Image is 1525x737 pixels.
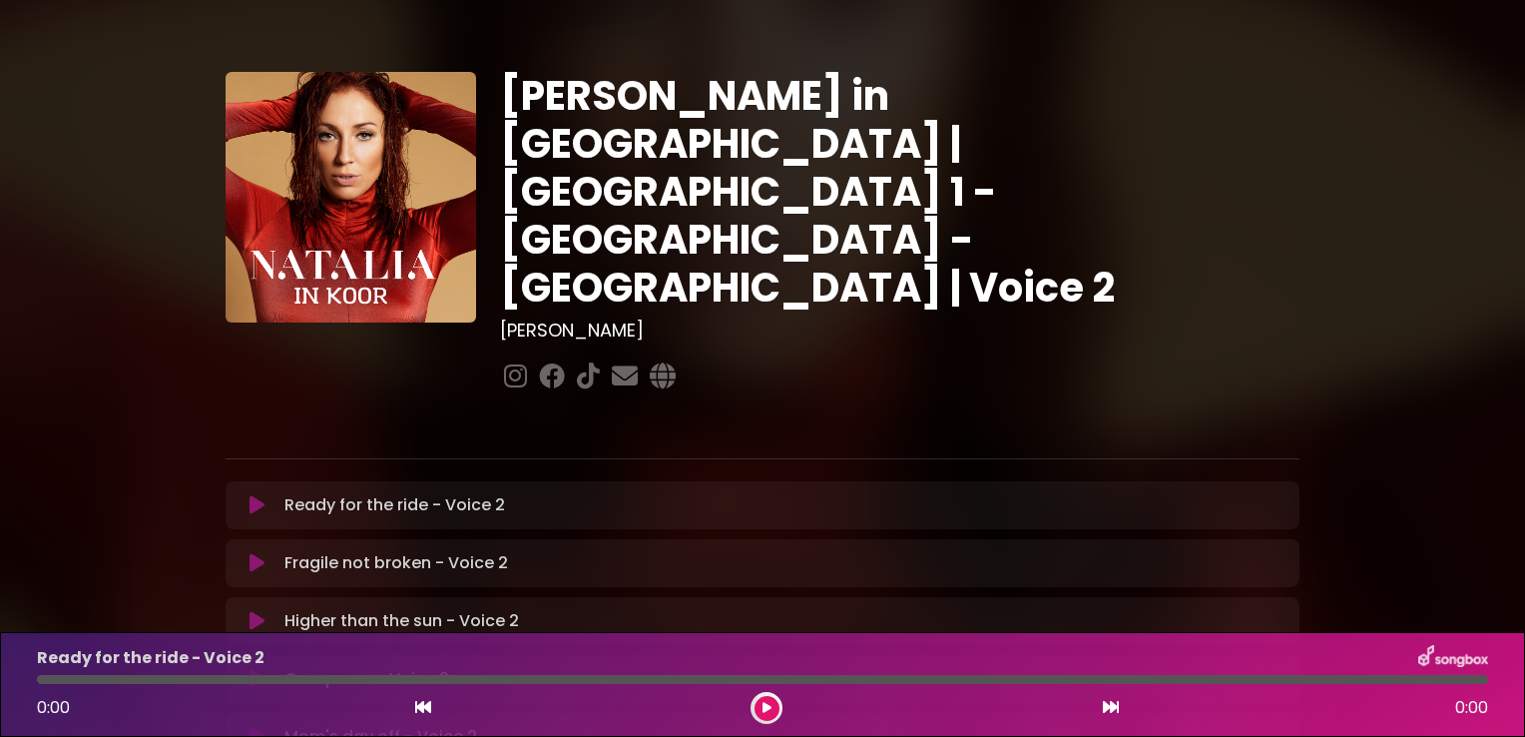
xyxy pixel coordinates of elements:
[37,696,70,719] span: 0:00
[284,493,505,517] p: Ready for the ride - Voice 2
[284,609,519,633] p: Higher than the sun - Voice 2
[1418,645,1488,671] img: songbox-logo-white.png
[226,72,476,323] img: YTVS25JmS9CLUqXqkEhs
[500,320,1299,342] h3: [PERSON_NAME]
[500,72,1299,312] h1: [PERSON_NAME] in [GEOGRAPHIC_DATA] | [GEOGRAPHIC_DATA] 1 - [GEOGRAPHIC_DATA] - [GEOGRAPHIC_DATA] ...
[1455,696,1488,720] span: 0:00
[37,646,264,670] p: Ready for the ride - Voice 2
[284,551,508,575] p: Fragile not broken - Voice 2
